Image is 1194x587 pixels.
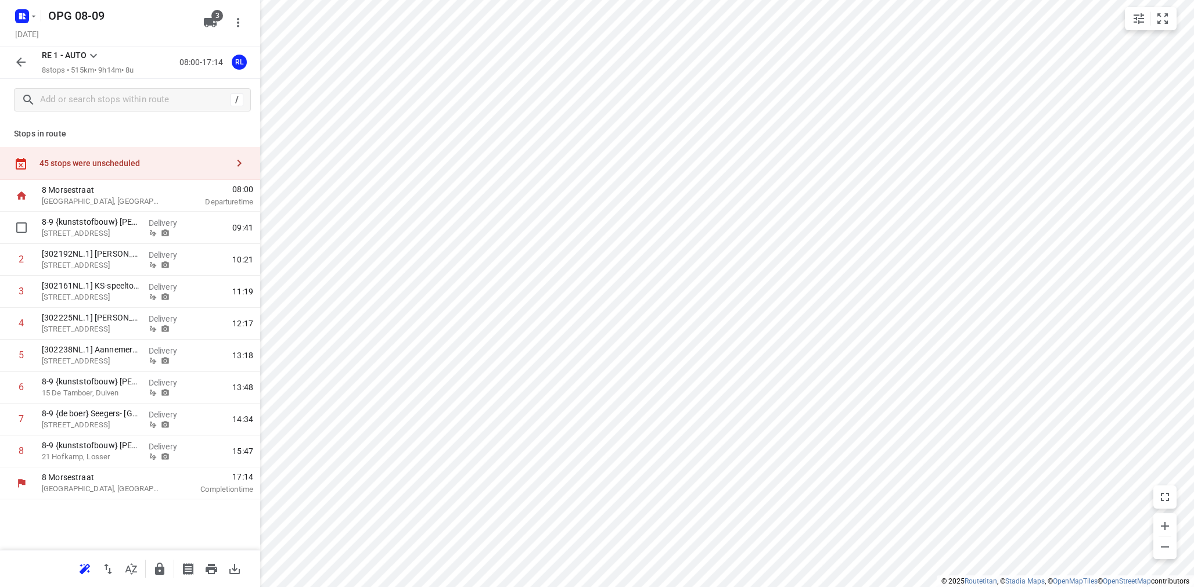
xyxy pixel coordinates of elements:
[42,49,87,62] p: RE 1 - AUTO
[1151,7,1174,30] button: Fit zoom
[179,56,228,69] p: 08:00-17:14
[228,56,251,67] span: Assigned to Remco Lemke
[10,216,33,239] span: Select
[42,65,134,76] p: 8 stops • 515km • 9h14m • 8u
[19,318,24,329] div: 4
[148,557,171,581] button: Lock route
[42,451,139,463] p: 21 Hofkamp, Losser
[42,440,139,451] p: 8-9 {kunststofbouw} Edwin Visser
[232,381,253,393] span: 13:48
[149,313,192,325] p: Delivery
[19,445,24,456] div: 8
[19,381,24,392] div: 6
[965,577,997,585] a: Routetitan
[1005,577,1045,585] a: Stadia Maps
[19,286,24,297] div: 3
[149,281,192,293] p: Delivery
[177,196,253,208] p: Departure time
[42,323,139,335] p: [STREET_ADDRESS]
[1053,577,1098,585] a: OpenMapTiles
[73,563,96,574] span: Reoptimize route
[19,350,24,361] div: 5
[199,11,222,34] button: 3
[42,216,139,228] p: 8-9 {kunststofbouw} Arend Kamp
[42,228,139,239] p: [STREET_ADDRESS]
[232,55,247,70] div: RL
[941,577,1189,585] li: © 2025 , © , © © contributors
[149,441,192,452] p: Delivery
[39,159,228,168] div: 45 stops were unscheduled
[42,260,139,271] p: Gelderse Singel 77, Lienden
[177,484,253,495] p: Completion time
[149,345,192,356] p: Delivery
[42,312,139,323] p: [302225NL.1] Tamara van Veen
[228,51,251,74] button: RL
[232,445,253,457] span: 15:47
[232,350,253,361] span: 13:18
[42,184,163,196] p: 8 Morsestraat
[200,563,223,574] span: Print route
[42,376,139,387] p: 8-9 {kunststofbouw} Peter Christant
[1103,577,1151,585] a: OpenStreetMap
[149,377,192,388] p: Delivery
[19,413,24,424] div: 7
[42,248,139,260] p: [302192NL.1] Sanaz Raghib
[42,387,139,399] p: 15 De Tamboer, Duiven
[10,27,44,41] h5: Project date
[177,471,253,482] span: 17:14
[120,563,143,574] span: Sort by time window
[42,483,163,495] p: [GEOGRAPHIC_DATA], [GEOGRAPHIC_DATA]
[19,254,24,265] div: 2
[42,408,139,419] p: 8-9 {de boer} Seegers- Halle
[42,280,139,291] p: [302161NL.1] KS-speeltoestellen
[42,196,163,207] p: [GEOGRAPHIC_DATA], [GEOGRAPHIC_DATA]
[1127,7,1150,30] button: Map settings
[211,10,223,21] span: 3
[42,419,139,431] p: [STREET_ADDRESS]
[177,563,200,574] span: Print shipping labels
[223,563,246,574] span: Download route
[149,217,192,229] p: Delivery
[232,413,253,425] span: 14:34
[226,11,250,34] button: More
[42,291,139,303] p: De Morgenstond 8a1, Heeswijk Dinther
[1125,7,1177,30] div: small contained button group
[42,471,163,483] p: 8 Morsestraat
[232,318,253,329] span: 12:17
[232,286,253,297] span: 11:19
[40,91,231,109] input: Add or search stops within route
[149,249,192,261] p: Delivery
[177,183,253,195] span: 08:00
[42,344,139,355] p: [302238NL.1] Aannemersbedrijf Kanbo
[96,563,120,574] span: Reverse route
[232,222,253,233] span: 09:41
[42,355,139,367] p: Industrieweg 24, Elst Gld
[232,254,253,265] span: 10:21
[14,128,246,140] p: Stops in route
[149,409,192,420] p: Delivery
[44,6,194,25] h5: OPG 08-09
[231,93,243,106] div: /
